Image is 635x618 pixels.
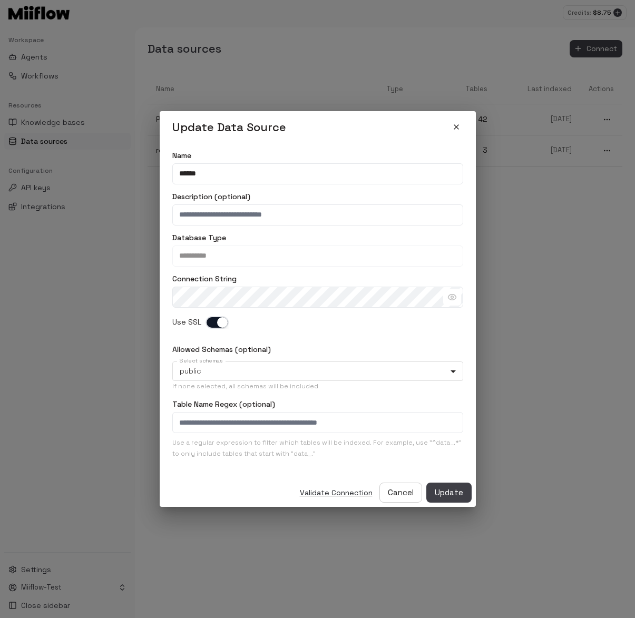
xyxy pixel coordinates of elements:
h5: Update Data Source [172,120,286,135]
button: close [450,120,463,134]
label: Select schemas [180,357,223,365]
label: Table Name Regex (optional) [172,400,463,408]
label: Description (optional) [172,193,463,200]
label: Database Type [172,234,463,241]
p: Use SSL [172,317,201,328]
button: Cancel [379,483,422,503]
label: Name [172,152,463,159]
label: Connection String [172,275,463,282]
span: If none selected, all schemas will be included [172,381,463,392]
label: Allowed Schemas (optional) [172,346,463,353]
button: Update [426,483,472,503]
button: Validate Connection [297,484,375,502]
div: public [172,361,463,381]
span: Use a regular expression to filter which tables will be indexed. For example, use "^data_.*" to o... [172,437,463,459]
div: Show [443,289,461,306]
